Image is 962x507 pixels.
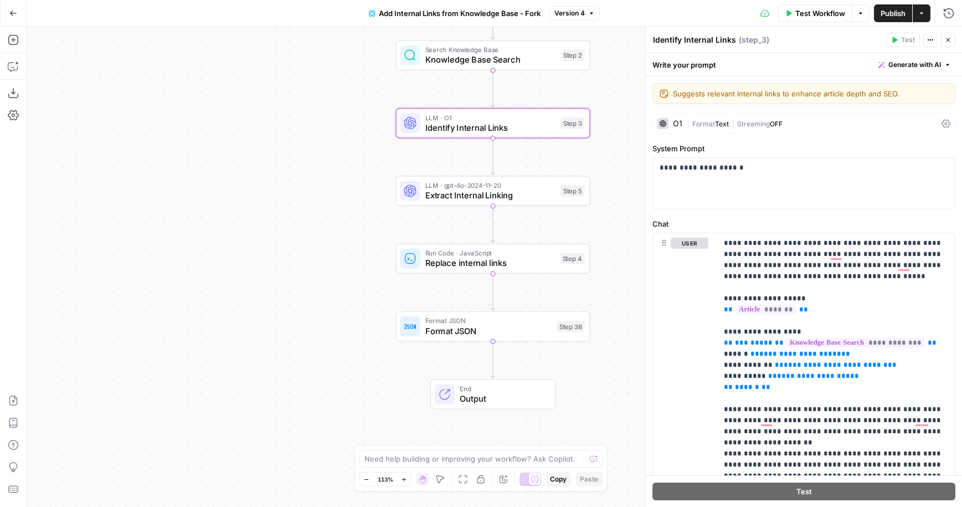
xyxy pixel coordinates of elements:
[729,117,737,129] span: |
[557,321,585,332] div: Step 38
[646,53,962,76] div: Write your prompt
[362,4,547,22] button: Add Internal Links from Knowledge Base - Fork
[395,108,590,138] div: LLM · O1Identify Internal LinksStep 3
[874,58,955,72] button: Generate with AI
[460,383,545,393] span: End
[739,34,769,45] span: ( step_3 )
[881,8,906,19] span: Publish
[395,176,590,206] div: LLM · gpt-4o-2024-11-20Extract Internal LinkingStep 5
[395,379,590,409] div: EndOutput
[425,121,556,134] span: Identify Internal Links
[653,34,736,45] textarea: Identify Internal Links
[550,474,567,484] span: Copy
[692,120,715,128] span: Format
[425,257,555,269] span: Replace internal links
[652,483,955,500] button: Test
[560,50,584,61] div: Step 2
[687,117,692,129] span: |
[425,112,556,122] span: LLM · O1
[673,88,948,99] textarea: Suggests relevant internal links to enhance article depth and SEO.
[378,475,393,484] span: 113%
[770,120,783,128] span: OFF
[673,120,682,127] div: O1
[460,392,545,405] span: Output
[425,45,556,55] span: Search Knowledge Base
[560,185,584,196] div: Step 5
[491,70,495,107] g: Edge from step_2 to step_3
[886,33,920,47] button: Test
[425,189,556,202] span: Extract Internal Linking
[491,341,495,378] g: Edge from step_38 to end
[425,248,555,258] span: Run Code · JavaScript
[395,40,590,70] div: Search Knowledge BaseKnowledge Base SearchStep 2
[560,253,584,264] div: Step 4
[796,486,812,497] span: Test
[425,53,556,66] span: Knowledge Base Search
[901,35,915,45] span: Test
[874,4,912,22] button: Publish
[652,218,955,229] label: Chat
[795,8,845,19] span: Test Workflow
[425,325,552,337] span: Format JSON
[737,120,770,128] span: Streaming
[671,238,708,249] button: user
[491,206,495,243] g: Edge from step_5 to step_4
[778,4,852,22] button: Test Workflow
[379,8,541,19] span: Add Internal Links from Knowledge Base - Fork
[888,60,941,70] span: Generate with AI
[549,6,600,21] button: Version 4
[652,143,955,154] label: System Prompt
[491,274,495,310] g: Edge from step_4 to step_38
[491,3,495,39] g: Edge from start to step_2
[491,138,495,175] g: Edge from step_3 to step_5
[560,117,584,129] div: Step 3
[715,120,729,128] span: Text
[546,472,571,486] button: Copy
[575,472,603,486] button: Paste
[425,316,552,326] span: Format JSON
[395,311,590,341] div: Format JSONFormat JSONStep 38
[554,8,585,18] span: Version 4
[425,180,556,190] span: LLM · gpt-4o-2024-11-20
[580,474,598,484] span: Paste
[395,244,590,274] div: Run Code · JavaScriptReplace internal linksStep 4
